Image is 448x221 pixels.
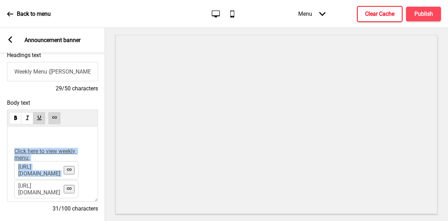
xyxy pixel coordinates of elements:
a: [URL][DOMAIN_NAME] [18,164,60,177]
button: Clear Cache [357,6,402,22]
span: Body text [7,99,98,106]
h4: 29/50 characters [7,85,98,92]
h4: Clear Cache [365,10,394,18]
a: Click here to view weekly menu: [14,148,77,161]
button: link [48,112,61,124]
span: 31/100 characters [52,205,98,212]
p: Announcement banner [24,36,80,44]
div: Menu [291,4,332,24]
p: Back to menu [17,10,51,18]
button: Publish [406,7,441,21]
button: bold [9,112,21,124]
button: italic [21,112,33,124]
label: Headings text [7,52,41,58]
a: Back to menu [7,5,51,23]
button: underline [33,112,45,124]
a: [URL][DOMAIN_NAME] [18,182,60,196]
h4: Publish [414,10,433,18]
